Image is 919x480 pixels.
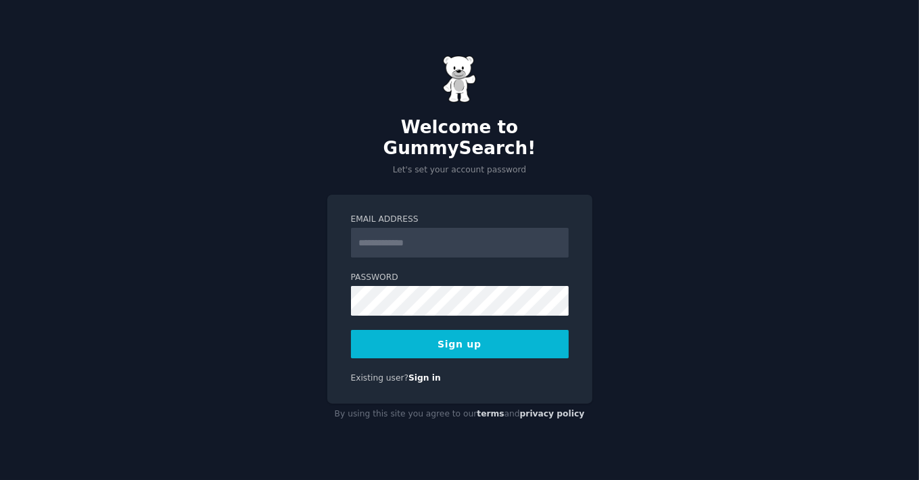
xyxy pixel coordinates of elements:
[327,164,592,176] p: Let's set your account password
[351,330,569,358] button: Sign up
[520,409,585,418] a: privacy policy
[408,373,441,383] a: Sign in
[327,404,592,425] div: By using this site you agree to our and
[351,214,569,226] label: Email Address
[327,117,592,160] h2: Welcome to GummySearch!
[351,272,569,284] label: Password
[351,373,409,383] span: Existing user?
[477,409,504,418] a: terms
[443,55,477,103] img: Gummy Bear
